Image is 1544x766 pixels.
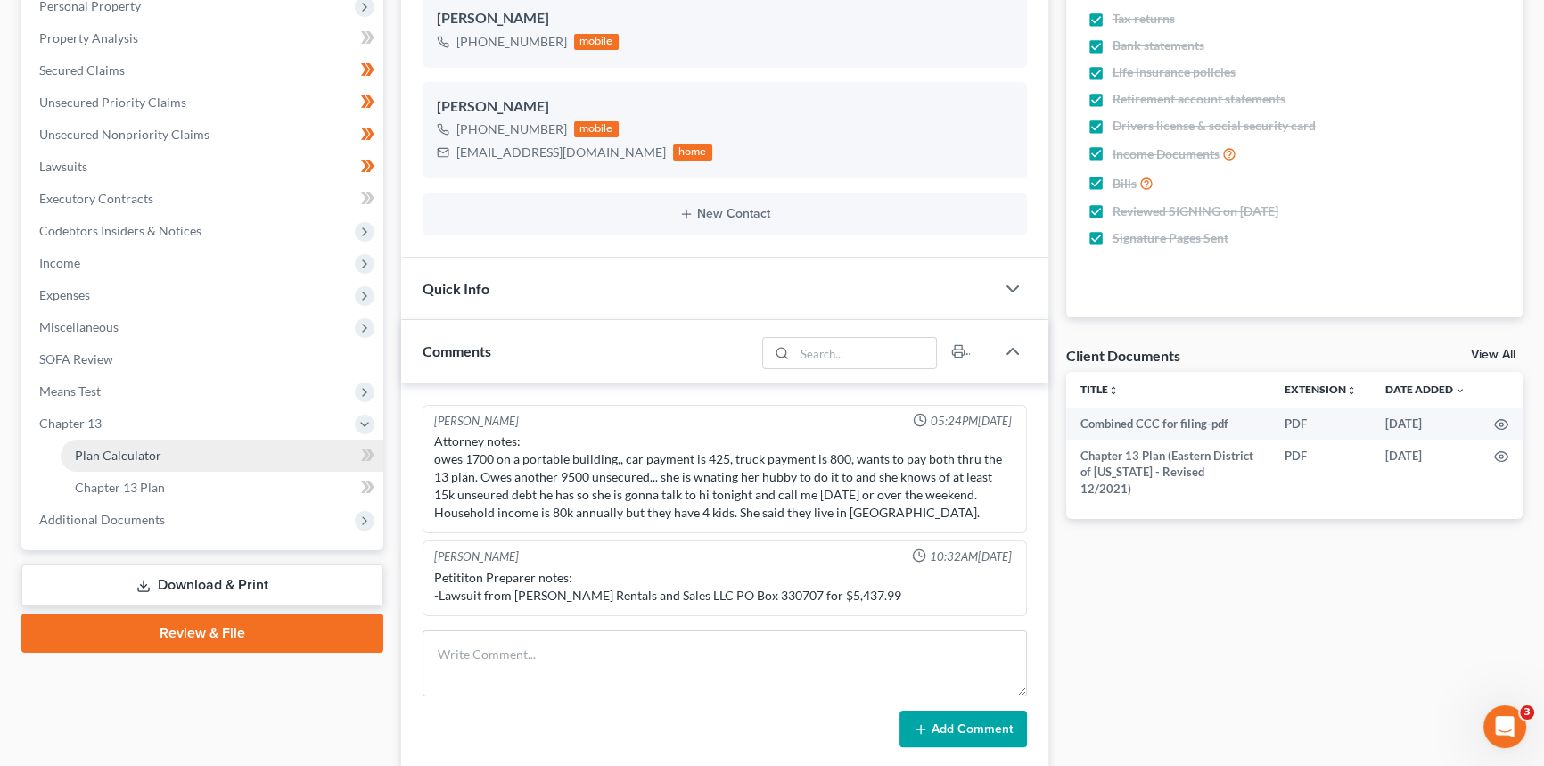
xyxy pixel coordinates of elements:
div: [PERSON_NAME] [437,8,1013,29]
a: Lawsuits [25,151,383,183]
a: Chapter 13 Plan [61,472,383,504]
span: Drivers license & social security card [1113,117,1316,135]
a: View All [1471,349,1515,361]
iframe: Intercom live chat [1483,705,1526,748]
span: Unsecured Priority Claims [39,95,186,110]
span: Comments [423,342,491,359]
div: [PERSON_NAME] [437,96,1013,118]
span: Income Documents [1113,145,1220,163]
span: Means Test [39,383,101,399]
a: Plan Calculator [61,440,383,472]
span: Miscellaneous [39,319,119,334]
td: [DATE] [1371,440,1480,505]
a: Date Added expand_more [1385,383,1466,396]
a: Unsecured Nonpriority Claims [25,119,383,151]
span: Property Analysis [39,30,138,45]
span: Unsecured Nonpriority Claims [39,127,209,142]
a: Executory Contracts [25,183,383,215]
span: Secured Claims [39,62,125,78]
span: Codebtors Insiders & Notices [39,223,201,238]
input: Search... [794,338,936,368]
a: Titleunfold_more [1080,383,1119,396]
span: Plan Calculator [75,448,161,463]
span: Additional Documents [39,512,165,527]
span: Quick Info [423,280,489,297]
span: Executory Contracts [39,191,153,206]
span: 10:32AM[DATE] [930,548,1012,565]
span: Chapter 13 [39,416,102,431]
a: Secured Claims [25,54,383,86]
span: Signature Pages Sent [1113,229,1228,247]
td: PDF [1270,440,1371,505]
div: [PERSON_NAME] [434,548,519,565]
i: expand_more [1455,385,1466,396]
td: Combined CCC for filing-pdf [1066,408,1271,440]
a: Unsecured Priority Claims [25,86,383,119]
span: Life insurance policies [1113,63,1236,81]
span: 05:24PM[DATE] [931,413,1012,430]
div: Attorney notes: owes 1700 on a portable building,, car payment is 425, truck payment is 800, want... [434,432,1015,522]
span: SOFA Review [39,351,113,367]
span: Expenses [39,287,90,302]
button: Add Comment [899,711,1027,748]
span: Lawsuits [39,159,87,174]
td: PDF [1270,408,1371,440]
div: home [673,144,712,161]
div: [EMAIL_ADDRESS][DOMAIN_NAME] [456,144,666,161]
span: Reviewed SIGNING on [DATE] [1113,202,1278,220]
div: Petititon Preparer notes: -Lawsuit from [PERSON_NAME] Rentals and Sales LLC PO Box 330707 for $5,... [434,569,1015,605]
span: Retirement account statements [1113,90,1285,108]
div: [PERSON_NAME] [434,413,519,430]
div: [PHONE_NUMBER] [456,120,567,138]
a: Review & File [21,614,383,653]
span: Bills [1113,175,1137,193]
span: Tax returns [1113,10,1175,28]
span: Chapter 13 Plan [75,480,165,495]
i: unfold_more [1346,385,1357,396]
div: mobile [574,121,619,137]
td: [DATE] [1371,408,1480,440]
div: [PHONE_NUMBER] [456,33,567,51]
span: 3 [1520,705,1534,720]
span: Income [39,255,80,270]
i: unfold_more [1108,385,1119,396]
div: Client Documents [1066,346,1180,365]
span: Bank statements [1113,37,1204,54]
a: SOFA Review [25,343,383,375]
div: mobile [574,34,619,50]
button: New Contact [437,207,1013,221]
a: Download & Print [21,564,383,606]
td: Chapter 13 Plan (Eastern District of [US_STATE] - Revised 12/2021) [1066,440,1271,505]
a: Extensionunfold_more [1285,383,1357,396]
a: Property Analysis [25,22,383,54]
